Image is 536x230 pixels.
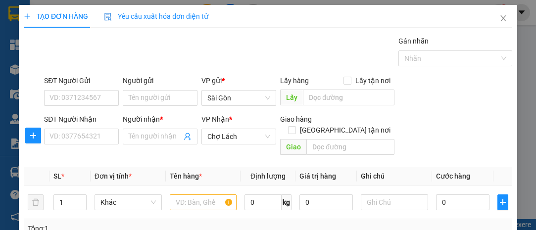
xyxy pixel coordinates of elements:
[498,198,508,206] span: plus
[357,167,432,186] th: Ghi chú
[44,75,119,86] div: SĐT Người Gửi
[280,77,309,85] span: Lấy hàng
[26,132,41,139] span: plus
[497,194,508,210] button: plus
[282,194,292,210] span: kg
[280,115,312,123] span: Giao hàng
[207,91,270,105] span: Sài Gòn
[299,172,336,180] span: Giá trị hàng
[104,13,112,21] img: icon
[306,139,394,155] input: Dọc đường
[24,12,88,20] span: TẠO ĐƠN HÀNG
[95,172,132,180] span: Đơn vị tính
[280,139,306,155] span: Giao
[100,195,156,210] span: Khác
[123,114,197,125] div: Người nhận
[351,75,394,86] span: Lấy tận nơi
[25,128,41,143] button: plus
[44,114,119,125] div: SĐT Người Nhận
[207,129,270,144] span: Chợ Lách
[201,75,276,86] div: VP gửi
[28,194,44,210] button: delete
[398,37,429,45] label: Gán nhãn
[499,14,507,22] span: close
[303,90,394,105] input: Dọc đường
[24,13,31,20] span: plus
[104,12,208,20] span: Yêu cầu xuất hóa đơn điện tử
[201,115,229,123] span: VP Nhận
[361,194,428,210] input: Ghi Chú
[296,125,394,136] span: [GEOGRAPHIC_DATA] tận nơi
[489,5,517,33] button: Close
[123,75,197,86] div: Người gửi
[299,194,353,210] input: 0
[250,172,286,180] span: Định lượng
[280,90,303,105] span: Lấy
[169,194,237,210] input: VD: Bàn, Ghế
[436,172,470,180] span: Cước hàng
[169,172,201,180] span: Tên hàng
[53,172,61,180] span: SL
[184,133,192,140] span: user-add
